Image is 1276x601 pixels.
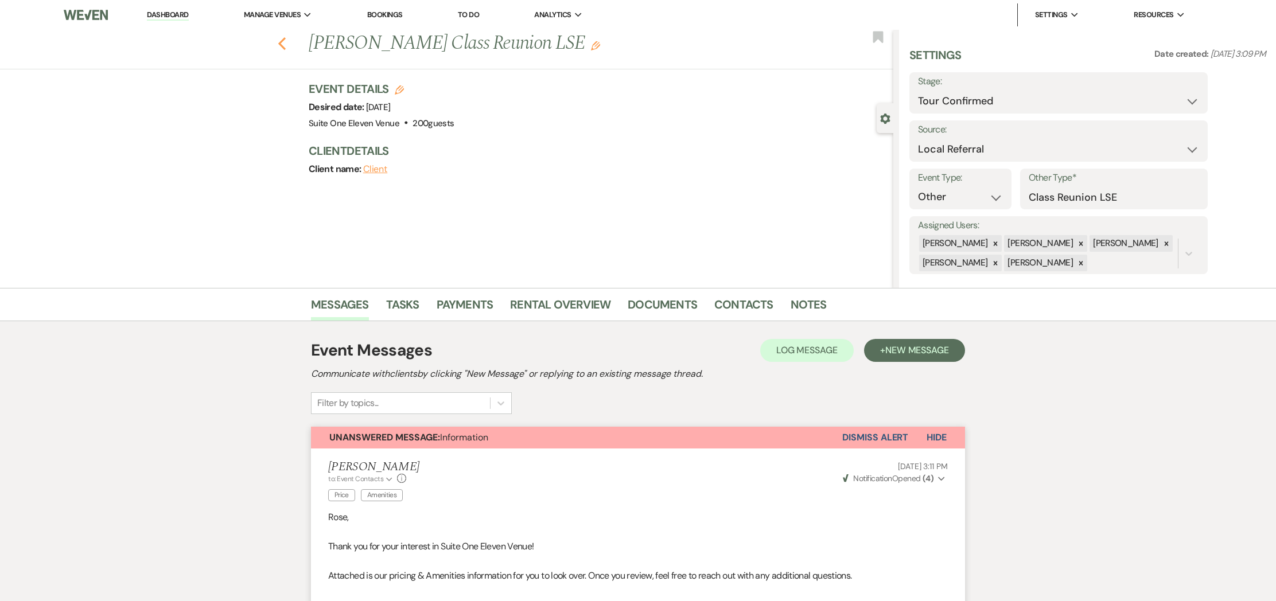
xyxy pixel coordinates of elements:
[918,73,1199,90] label: Stage:
[927,431,947,443] span: Hide
[714,295,773,321] a: Contacts
[317,396,379,410] div: Filter by topics...
[328,510,948,525] p: Rose,
[309,118,399,129] span: Suite One Eleven Venue
[328,474,394,484] button: to: Event Contacts
[1004,235,1075,252] div: [PERSON_NAME]
[1035,9,1068,21] span: Settings
[919,255,990,271] div: [PERSON_NAME]
[386,295,419,321] a: Tasks
[437,295,493,321] a: Payments
[64,3,108,27] img: Weven Logo
[1090,235,1160,252] div: [PERSON_NAME]
[367,10,403,19] a: Bookings
[328,540,534,552] span: Thank you for your interest in Suite One Eleven Venue!
[909,47,962,72] h3: Settings
[591,40,600,50] button: Edit
[328,569,851,582] span: Attached is our pricing & Amenities information for you to look over. Once you review, feel free ...
[329,431,488,443] span: Information
[534,9,571,21] span: Analytics
[919,235,990,252] div: [PERSON_NAME]
[328,474,383,483] span: to: Event Contacts
[309,101,366,113] span: Desired date:
[1211,48,1266,60] span: [DATE] 3:09 PM
[841,473,948,485] button: NotificationOpened (4)
[880,112,890,123] button: Close lead details
[885,344,949,356] span: New Message
[328,460,419,474] h5: [PERSON_NAME]
[776,344,838,356] span: Log Message
[311,338,432,362] h1: Event Messages
[1029,170,1199,186] label: Other Type*
[923,473,933,483] strong: ( 4 )
[366,102,390,113] span: [DATE]
[311,295,369,321] a: Messages
[244,9,301,21] span: Manage Venues
[918,217,1199,234] label: Assigned Users:
[510,295,610,321] a: Rental Overview
[413,118,454,129] span: 200 guests
[309,163,363,175] span: Client name:
[842,427,908,448] button: Dismiss Alert
[458,10,479,19] a: To Do
[363,165,388,174] button: Client
[918,122,1199,138] label: Source:
[147,10,188,21] a: Dashboard
[1154,48,1211,60] span: Date created:
[361,489,403,501] span: Amenities
[329,431,440,443] strong: Unanswered Message:
[843,473,933,483] span: Opened
[918,170,1003,186] label: Event Type:
[309,30,772,57] h1: [PERSON_NAME] Class Reunion LSE
[1004,255,1075,271] div: [PERSON_NAME]
[791,295,827,321] a: Notes
[1134,9,1173,21] span: Resources
[864,339,965,362] button: +New Message
[309,143,882,159] h3: Client Details
[309,81,454,97] h3: Event Details
[908,427,965,448] button: Hide
[853,473,892,483] span: Notification
[328,489,355,501] span: Price
[311,367,965,381] h2: Communicate with clients by clicking "New Message" or replying to an existing message thread.
[898,461,948,471] span: [DATE] 3:11 PM
[760,339,854,362] button: Log Message
[628,295,697,321] a: Documents
[311,427,842,448] button: Unanswered Message:Information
